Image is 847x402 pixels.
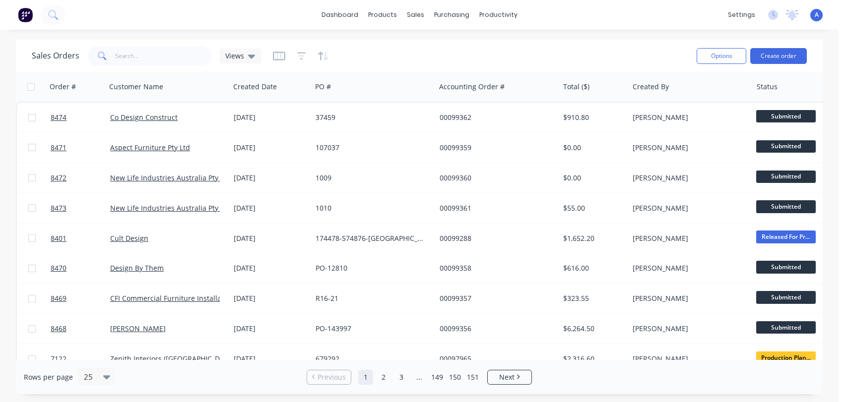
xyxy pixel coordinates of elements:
div: [DATE] [234,173,308,183]
div: [PERSON_NAME] [633,263,743,273]
div: $55.00 [563,203,621,213]
input: Search... [115,46,212,66]
div: [DATE] [234,233,308,243]
span: 8471 [51,143,66,153]
div: $910.80 [563,113,621,122]
div: [DATE] [234,293,308,303]
div: $0.00 [563,173,621,183]
a: 8472 [51,163,110,193]
a: 8469 [51,284,110,313]
h1: Sales Orders [32,51,79,60]
div: PO # [315,82,331,92]
img: Factory [18,7,33,22]
a: New Life Industries Australia Pty Ltd [110,203,231,213]
a: Page 151 [465,370,480,385]
div: [PERSON_NAME] [633,293,743,303]
a: Previous page [307,372,351,382]
div: [PERSON_NAME] [633,113,743,122]
span: 8401 [51,233,66,243]
div: 00099356 [440,324,550,334]
a: 8401 [51,224,110,253]
a: Page 2 [376,370,391,385]
span: 8469 [51,293,66,303]
div: [PERSON_NAME] [633,354,743,364]
div: 00099288 [440,233,550,243]
span: Submitted [756,321,816,334]
a: Design By Them [110,263,164,273]
span: A [815,10,819,19]
div: Status [757,82,778,92]
div: Created Date [233,82,277,92]
span: Views [225,51,244,61]
div: PO-143997 [316,324,426,334]
a: 8468 [51,314,110,344]
div: [DATE] [234,143,308,153]
a: dashboard [317,7,363,22]
div: 00097965 [440,354,550,364]
div: 00099358 [440,263,550,273]
a: Next page [488,372,531,382]
div: 1010 [316,203,426,213]
div: Created By [633,82,669,92]
div: PO-12810 [316,263,426,273]
div: $616.00 [563,263,621,273]
div: $1,652.20 [563,233,621,243]
span: 8472 [51,173,66,183]
a: 8470 [51,253,110,283]
div: [PERSON_NAME] [633,233,743,243]
div: [DATE] [234,113,308,122]
div: 00099360 [440,173,550,183]
div: sales [402,7,429,22]
a: 8473 [51,193,110,223]
div: 679292 [316,354,426,364]
div: [PERSON_NAME] [633,203,743,213]
span: Submitted [756,110,816,122]
span: Production Plan... [756,351,816,364]
a: [PERSON_NAME] [110,324,166,333]
span: Released For Pr... [756,230,816,243]
a: CFI Commercial Furniture Installations [110,293,238,303]
div: $0.00 [563,143,621,153]
div: 00099357 [440,293,550,303]
div: 107037 [316,143,426,153]
a: Aspect Furniture Pty Ltd [110,143,190,152]
div: 174478-574876-[GEOGRAPHIC_DATA] [316,233,426,243]
div: Accounting Order # [439,82,505,92]
span: 8473 [51,203,66,213]
span: Submitted [756,200,816,213]
div: [DATE] [234,354,308,364]
span: Submitted [756,261,816,273]
div: productivity [474,7,522,22]
div: Total ($) [563,82,589,92]
div: 1009 [316,173,426,183]
a: 8471 [51,133,110,163]
button: Create order [750,48,807,64]
a: Page 150 [448,370,462,385]
div: $6,264.50 [563,324,621,334]
ul: Pagination [303,370,536,385]
div: [DATE] [234,324,308,334]
div: $2,316.60 [563,354,621,364]
a: 8474 [51,103,110,132]
div: 37459 [316,113,426,122]
div: 00099362 [440,113,550,122]
div: products [363,7,402,22]
a: New Life Industries Australia Pty Ltd [110,173,231,182]
span: Previous [318,372,346,382]
div: $323.55 [563,293,621,303]
div: [PERSON_NAME] [633,324,743,334]
a: 7122 [51,344,110,374]
span: 7122 [51,354,66,364]
a: Page 3 [394,370,409,385]
a: Zenith Interiors ([GEOGRAPHIC_DATA]) Pty Ltd [110,354,261,363]
div: 00099361 [440,203,550,213]
div: Customer Name [109,82,163,92]
a: Co Design Construct [110,113,178,122]
div: [PERSON_NAME] [633,143,743,153]
span: 8470 [51,263,66,273]
span: Rows per page [24,372,73,382]
div: [DATE] [234,263,308,273]
div: [PERSON_NAME] [633,173,743,183]
div: R16-21 [316,293,426,303]
div: 00099359 [440,143,550,153]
